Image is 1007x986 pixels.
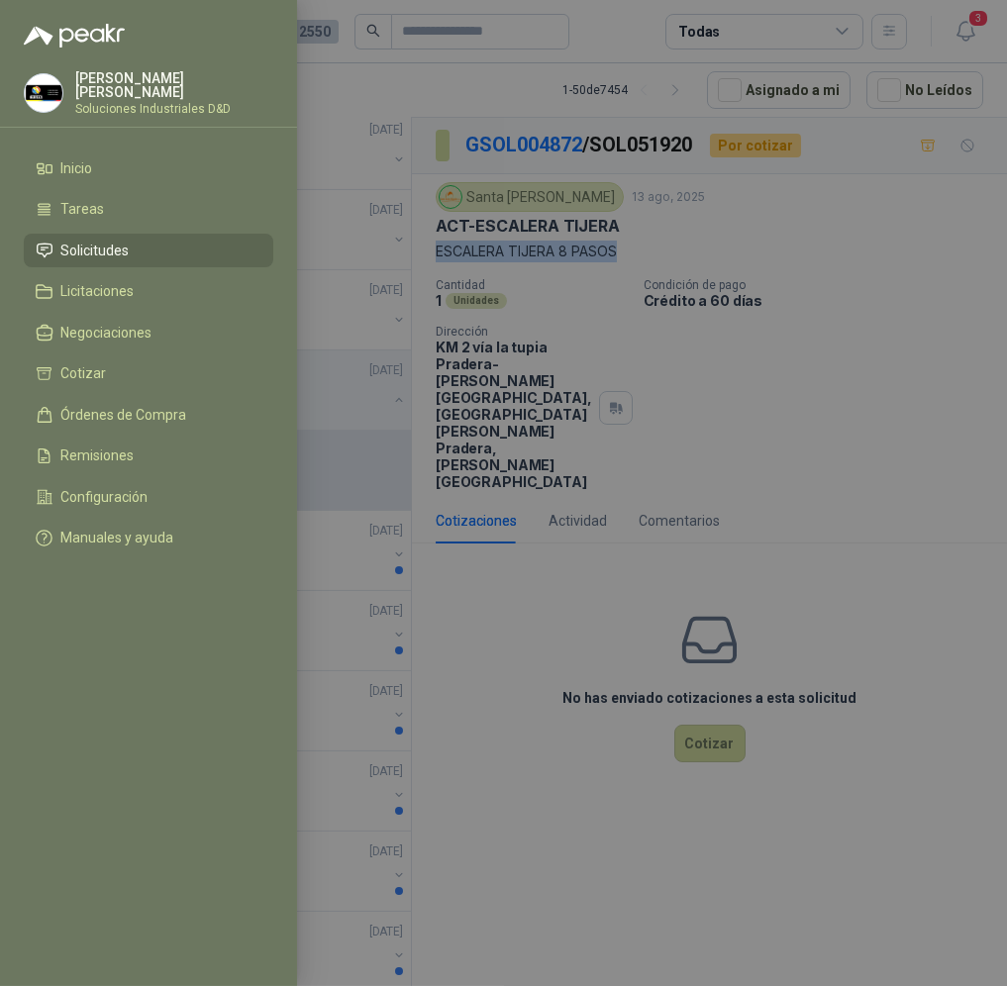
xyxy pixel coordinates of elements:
[61,489,149,505] span: Configuración
[61,447,135,463] span: Remisiones
[61,365,107,381] span: Cotizar
[25,74,62,112] img: Company Logo
[61,530,174,545] span: Manuales y ayuda
[24,316,273,349] a: Negociaciones
[61,243,130,258] span: Solicitudes
[61,325,152,341] span: Negociaciones
[61,201,105,217] span: Tareas
[24,440,273,473] a: Remisiones
[24,151,273,185] a: Inicio
[24,357,273,391] a: Cotizar
[75,71,273,99] p: [PERSON_NAME] [PERSON_NAME]
[24,480,273,514] a: Configuración
[61,407,187,423] span: Órdenes de Compra
[24,522,273,555] a: Manuales y ayuda
[24,24,125,48] img: Logo peakr
[24,234,273,267] a: Solicitudes
[24,275,273,309] a: Licitaciones
[61,283,135,299] span: Licitaciones
[24,398,273,432] a: Órdenes de Compra
[24,193,273,227] a: Tareas
[61,160,93,176] span: Inicio
[75,103,273,115] p: Soluciones Industriales D&D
